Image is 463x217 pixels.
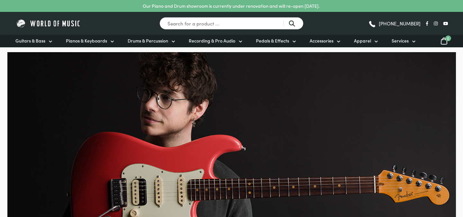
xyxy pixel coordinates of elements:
span: Pianos & Keyboards [66,37,107,44]
span: Guitars & Bass [15,37,45,44]
p: Our Piano and Drum showroom is currently under renovation and will re-open [DATE]. [143,3,320,9]
span: Recording & Pro Audio [189,37,235,44]
span: Accessories [310,37,333,44]
span: Drums & Percussion [128,37,168,44]
span: Services [392,37,409,44]
span: Pedals & Effects [256,37,289,44]
iframe: Chat with our support team [434,188,463,217]
span: 0 [445,35,451,41]
a: [PHONE_NUMBER] [368,19,421,28]
span: [PHONE_NUMBER] [379,21,421,26]
span: Apparel [354,37,371,44]
img: World of Music [15,18,81,28]
input: Search for a product ... [159,17,304,30]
